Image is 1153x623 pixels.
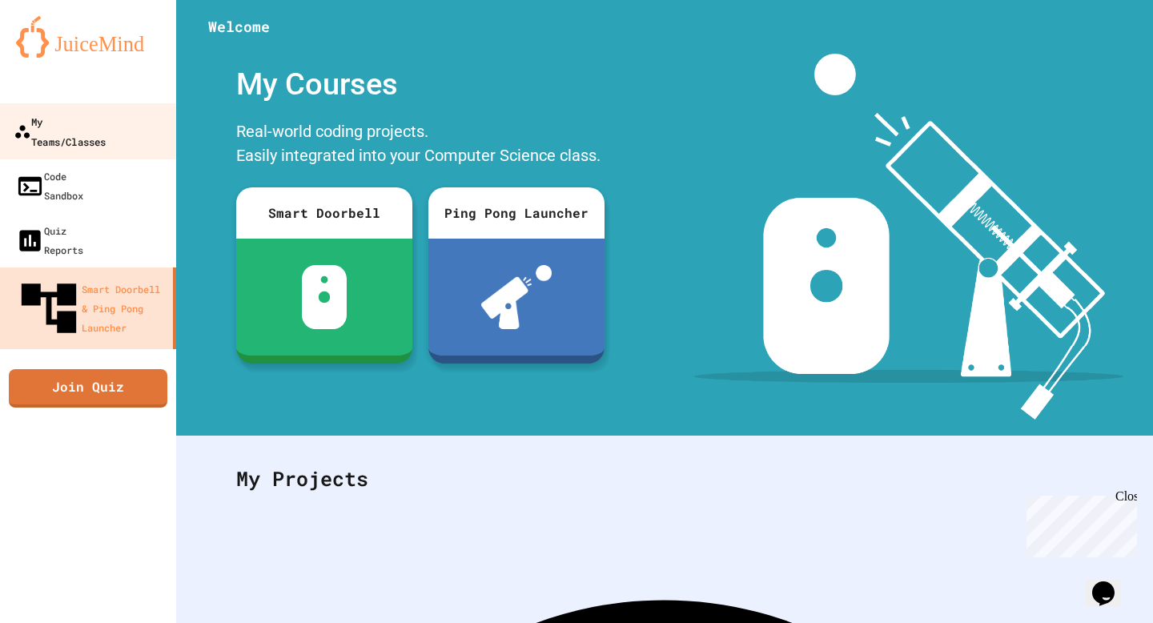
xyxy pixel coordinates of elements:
img: sdb-white.svg [302,265,348,329]
img: logo-orange.svg [16,16,160,58]
div: Smart Doorbell [236,187,412,239]
img: banner-image-my-projects.png [694,54,1123,420]
div: My Projects [220,448,1109,510]
div: My Courses [228,54,613,115]
div: Quiz Reports [16,221,83,259]
div: Ping Pong Launcher [428,187,605,239]
iframe: chat widget [1020,489,1137,557]
div: My Teams/Classes [14,111,106,151]
div: Chat with us now!Close [6,6,110,102]
div: Smart Doorbell & Ping Pong Launcher [16,275,167,341]
div: Code Sandbox [16,167,83,205]
a: Join Quiz [9,369,167,408]
iframe: chat widget [1086,559,1137,607]
div: Real-world coding projects. Easily integrated into your Computer Science class. [228,115,613,175]
img: ppl-with-ball.png [481,265,552,329]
